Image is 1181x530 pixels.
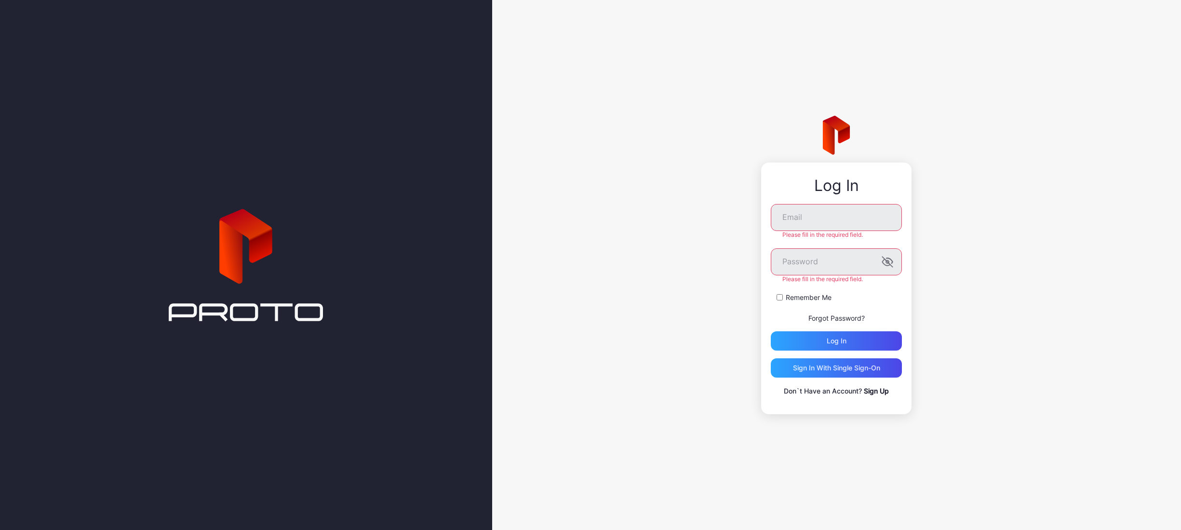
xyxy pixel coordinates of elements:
[771,385,902,397] p: Don`t Have an Account?
[827,337,846,345] div: Log in
[771,358,902,378] button: Sign in With Single Sign-On
[864,387,889,395] a: Sign Up
[771,204,902,231] input: Email
[882,256,893,268] button: Password
[771,275,902,283] div: Please fill in the required field.
[771,248,902,275] input: Password
[793,364,880,372] div: Sign in With Single Sign-On
[808,314,865,322] a: Forgot Password?
[771,177,902,194] div: Log In
[786,293,832,302] label: Remember Me
[771,331,902,351] button: Log in
[771,231,902,239] div: Please fill in the required field.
